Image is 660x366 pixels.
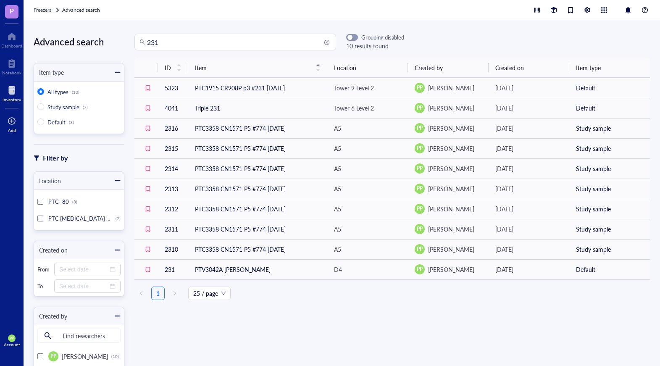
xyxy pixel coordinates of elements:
span: Item [195,63,310,72]
td: Study sample [569,118,650,138]
div: [DATE] [495,164,563,173]
span: [PERSON_NAME] [428,245,474,253]
td: Study sample [569,158,650,179]
span: [PERSON_NAME] [428,84,474,92]
td: PTC3358 CN1571 P5 #774 [DATE] [188,239,327,259]
div: [DATE] [495,245,563,254]
div: A5 [334,224,341,234]
span: PP [50,353,56,360]
span: PP [417,225,423,233]
a: Freezers [34,6,60,14]
td: 2310 [158,239,188,259]
div: (10) [72,90,79,95]
div: Created by [34,311,67,321]
span: [PERSON_NAME] [428,184,474,193]
div: Notebook [2,70,21,75]
td: 2313 [158,179,188,199]
span: PP [417,266,423,273]
div: (3) [69,120,74,125]
div: [DATE] [495,103,563,113]
div: Grouping disabled [361,34,404,41]
span: PP [417,185,423,192]
span: [PERSON_NAME] [428,124,474,132]
span: [PERSON_NAME] [428,265,474,274]
th: Item type [569,58,650,78]
td: 2314 [158,158,188,179]
td: PTC1915 CR908P p3 #231 [DATE] [188,78,327,98]
div: Advanced search [34,34,124,50]
span: Default [47,118,66,126]
div: Add [8,128,16,133]
div: [DATE] [495,184,563,193]
td: 5323 [158,78,188,98]
div: Tower 9 Level 2 [334,83,374,92]
div: [DATE] [495,144,563,153]
a: Inventory [3,84,21,102]
div: [DATE] [495,204,563,213]
td: Default [569,78,650,98]
td: 2316 [158,118,188,138]
div: [DATE] [495,83,563,92]
span: ID [165,63,171,72]
td: PTC3358 CN1571 P5 #774 [DATE] [188,219,327,239]
div: A5 [334,164,341,173]
div: To [37,282,51,290]
td: Study sample [569,199,650,219]
span: PP [417,165,423,172]
span: [PERSON_NAME] [428,205,474,213]
div: Dashboard [1,43,22,48]
td: 231 [158,259,188,279]
td: Study sample [569,239,650,259]
span: right [172,291,177,296]
div: [DATE] [495,224,563,234]
span: PP [417,145,423,152]
div: A5 [334,124,341,133]
td: Study sample [569,138,650,158]
div: 10 results found [346,41,404,50]
td: Default [569,98,650,118]
span: PTC [MEDICAL_DATA] HD223 [48,214,125,222]
span: [PERSON_NAME] [428,225,474,233]
td: PTC3358 CN1571 P5 #774 [DATE] [188,118,327,138]
div: Inventory [3,97,21,102]
div: Account [4,342,20,347]
div: Tower 6 Level 2 [334,103,374,113]
td: 4041 [158,98,188,118]
span: [PERSON_NAME] [428,104,474,112]
div: Filter by [43,153,68,163]
button: right [168,287,181,300]
span: PP [417,205,423,213]
div: Location [34,176,61,185]
span: [PERSON_NAME] [428,144,474,153]
td: PTC3358 CN1571 P5 #774 [DATE] [188,179,327,199]
li: Previous Page [134,287,148,300]
span: left [139,291,144,296]
a: Notebook [2,57,21,75]
div: Page Size [188,287,231,300]
a: Advanced search [62,6,102,14]
span: P [10,5,14,16]
th: ID [158,58,188,78]
td: 2311 [158,219,188,239]
span: Study sample [47,103,79,111]
div: A5 [334,204,341,213]
span: PP [417,84,423,92]
td: PTC3358 CN1571 P5 #774 [DATE] [188,199,327,219]
td: 2312 [158,199,188,219]
button: left [134,287,148,300]
span: 25 / page [193,287,226,300]
span: PP [10,336,14,340]
th: Created by [408,58,489,78]
td: PTC3358 CN1571 P5 #774 [DATE] [188,158,327,179]
div: (8) [72,199,77,204]
div: [DATE] [495,124,563,133]
td: Study sample [569,219,650,239]
div: A5 [334,184,341,193]
div: [DATE] [495,265,563,274]
input: Select date [59,265,108,274]
th: Created on [489,58,569,78]
span: [PERSON_NAME] [62,352,108,361]
div: (10) [111,354,119,359]
div: Item type [34,68,64,77]
div: D4 [334,265,342,274]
